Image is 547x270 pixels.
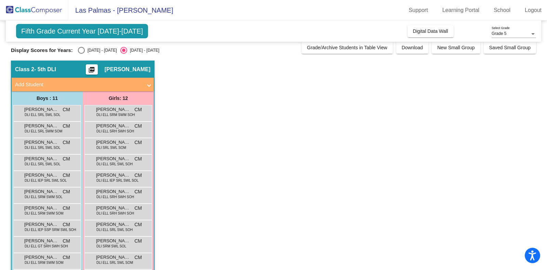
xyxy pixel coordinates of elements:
[24,123,58,129] span: [PERSON_NAME]
[96,260,133,265] span: DLI ELL SRL SWL SOM
[96,254,130,261] span: [PERSON_NAME]
[396,41,428,54] button: Download
[96,221,130,228] span: [PERSON_NAME]
[96,162,133,167] span: DLI ELL SRL SWL SOH
[96,237,130,244] span: [PERSON_NAME] De [PERSON_NAME]
[105,66,150,73] span: [PERSON_NAME]
[96,129,134,134] span: DLI ELL SRH SWH SOH
[134,221,142,228] span: CM
[25,227,76,232] span: DLI ELL IEP SSP SRM SWL SOH
[63,155,70,163] span: CM
[63,237,70,245] span: CM
[302,41,393,54] button: Grade/Archive Students in Table View
[68,5,173,16] span: Las Palmas - [PERSON_NAME]
[83,91,154,105] div: Girls: 12
[403,5,433,16] a: Support
[15,66,34,73] span: Class 2
[85,47,117,53] div: [DATE] - [DATE]
[96,123,130,129] span: [PERSON_NAME]
[96,244,126,249] span: DLI SRM SWL SOL
[11,47,73,53] span: Display Scores for Years:
[96,145,126,150] span: DLI SRL SWL SOM
[25,145,61,150] span: DLI ELL SRL SWL SOL
[25,129,62,134] span: DLI ELL SRL SWM SOM
[34,66,56,73] span: - 5th DLI
[96,172,130,179] span: [PERSON_NAME] [PERSON_NAME]
[492,31,506,36] span: Grade 5
[16,24,148,38] span: Fifth Grade Current Year [DATE]-[DATE]
[134,188,142,195] span: CM
[488,5,516,16] a: School
[25,112,61,117] span: DLI ELL SRL SWL SOL
[25,244,68,249] span: DLI ELL GT SRH SWH SOH
[63,221,70,228] span: CM
[25,260,64,265] span: DLI ELL SRM SWM SOM
[519,5,547,16] a: Logout
[63,123,70,130] span: CM
[63,139,70,146] span: CM
[24,254,58,261] span: [PERSON_NAME]
[24,188,58,195] span: [PERSON_NAME]
[484,41,536,54] button: Saved Small Group
[127,47,159,53] div: [DATE] - [DATE]
[402,45,423,50] span: Download
[96,112,135,117] span: DLI ELL SRM SWM SOH
[86,64,98,75] button: Print Students Details
[307,45,387,50] span: Grade/Archive Students in Table View
[63,106,70,113] span: CM
[24,106,58,113] span: [PERSON_NAME]
[489,45,531,50] span: Saved Small Group
[96,188,130,195] span: [PERSON_NAME]
[134,172,142,179] span: CM
[63,172,70,179] span: CM
[12,78,154,91] mat-expansion-panel-header: Add Student
[134,123,142,130] span: CM
[134,155,142,163] span: CM
[96,194,134,200] span: DLI ELL SRH SWH SOH
[24,155,58,162] span: [PERSON_NAME]
[96,178,138,183] span: DLI ELL IEP SRL SWL SOL
[24,139,58,146] span: [PERSON_NAME]
[78,47,159,54] mat-radio-group: Select an option
[134,205,142,212] span: CM
[413,28,448,34] span: Digital Data Wall
[63,205,70,212] span: CM
[134,237,142,245] span: CM
[24,221,58,228] span: [PERSON_NAME]
[134,139,142,146] span: CM
[63,254,70,261] span: CM
[24,172,58,179] span: [PERSON_NAME]
[25,162,61,167] span: DLI ELL SRL SWL SOL
[96,155,130,162] span: [PERSON_NAME]
[96,139,130,146] span: [PERSON_NAME]
[408,25,454,37] button: Digital Data Wall
[25,178,67,183] span: DLI ELL IEP SRL SWL SOL
[432,41,480,54] button: New Small Group
[134,254,142,261] span: CM
[437,5,485,16] a: Learning Portal
[96,106,130,113] span: [PERSON_NAME]
[96,227,133,232] span: DLI ELL SRL SWL SOH
[15,81,142,89] mat-panel-title: Add Student
[96,205,130,211] span: [PERSON_NAME]
[88,66,96,76] mat-icon: picture_as_pdf
[25,194,63,200] span: DLI ELL SRM SWM SOL
[134,106,142,113] span: CM
[24,205,58,211] span: [PERSON_NAME] [PERSON_NAME]
[24,237,58,244] span: [PERSON_NAME]
[437,45,475,50] span: New Small Group
[96,211,134,216] span: DLI ELL SRH SWH SOH
[63,188,70,195] span: CM
[12,91,83,105] div: Boys : 11
[25,211,64,216] span: DLI ELL SRM SWM SOM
